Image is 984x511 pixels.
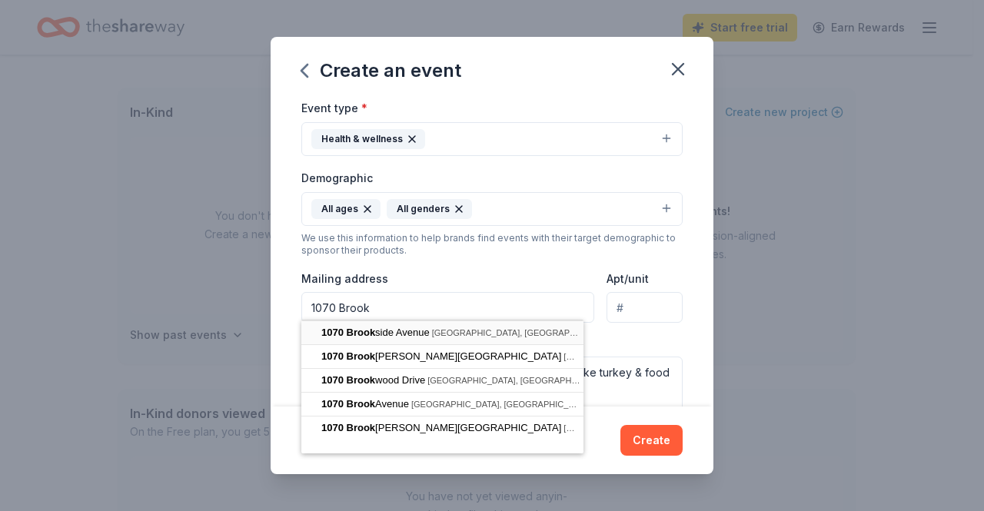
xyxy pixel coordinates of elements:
div: All ages [311,199,381,219]
button: Health & wellness [301,122,683,156]
span: 1070 Brook [321,374,375,386]
span: [GEOGRAPHIC_DATA], [GEOGRAPHIC_DATA], [GEOGRAPHIC_DATA] [411,400,685,409]
span: [GEOGRAPHIC_DATA], [GEOGRAPHIC_DATA], [GEOGRAPHIC_DATA] [563,352,837,361]
span: 1070 [321,327,344,338]
span: 1070 Brook [321,398,375,410]
span: wood Drive [321,374,427,386]
button: All agesAll genders [301,192,683,226]
div: Health & wellness [311,129,425,149]
span: Brook [347,327,376,338]
div: Create an event [301,58,461,83]
span: 1070 Brook [321,422,375,433]
label: Event type [301,101,367,116]
input: Enter a US address [301,292,594,323]
label: Mailing address [301,271,388,287]
div: All genders [387,199,472,219]
span: [PERSON_NAME][GEOGRAPHIC_DATA] [321,422,563,433]
label: Apt/unit [607,271,649,287]
span: [GEOGRAPHIC_DATA], [GEOGRAPHIC_DATA], [GEOGRAPHIC_DATA] [563,423,837,433]
button: Create [620,425,683,456]
div: We use this information to help brands find events with their target demographic to sponsor their... [301,232,683,257]
span: [PERSON_NAME][GEOGRAPHIC_DATA] [321,350,563,362]
span: side Avenue [321,327,432,338]
span: Avenue [321,398,411,410]
span: [GEOGRAPHIC_DATA], [GEOGRAPHIC_DATA], [GEOGRAPHIC_DATA] [432,328,706,337]
span: [GEOGRAPHIC_DATA], [GEOGRAPHIC_DATA], [GEOGRAPHIC_DATA] [427,376,701,385]
label: Demographic [301,171,373,186]
input: # [607,292,683,323]
span: 1070 Brook [321,350,375,362]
